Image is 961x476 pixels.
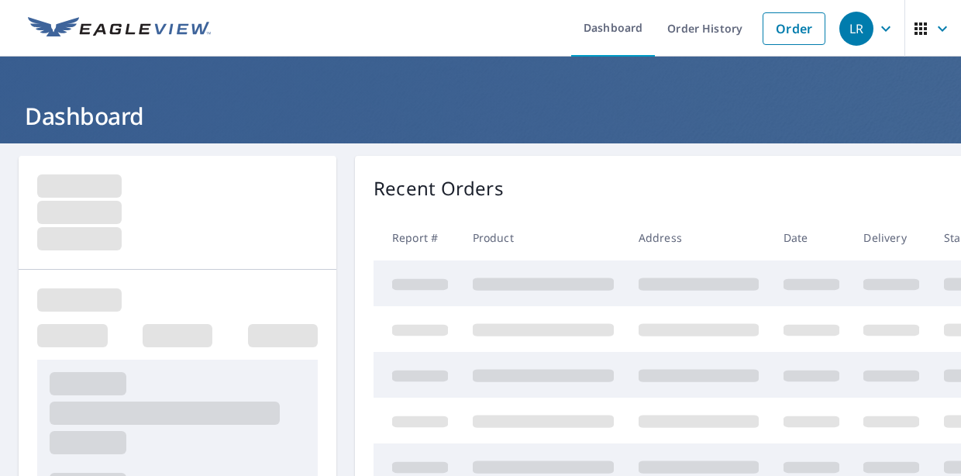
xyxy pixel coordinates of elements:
th: Address [626,215,771,260]
th: Date [771,215,852,260]
h1: Dashboard [19,100,942,132]
a: Order [763,12,825,45]
th: Report # [374,215,460,260]
th: Delivery [851,215,932,260]
div: LR [839,12,873,46]
th: Product [460,215,626,260]
img: EV Logo [28,17,211,40]
p: Recent Orders [374,174,504,202]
